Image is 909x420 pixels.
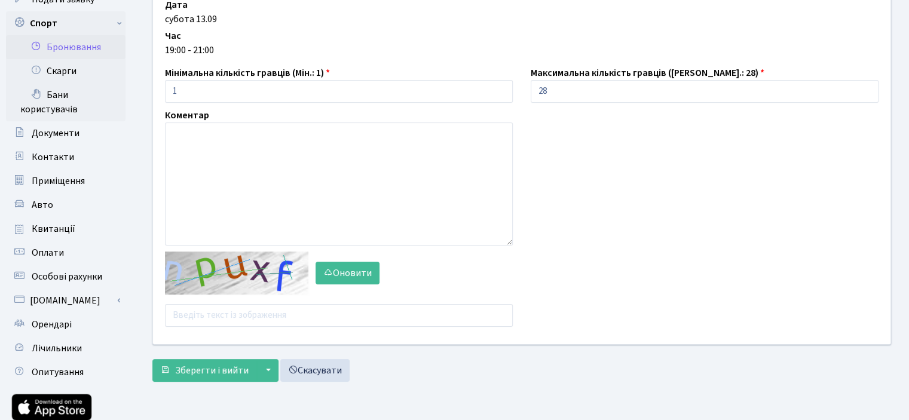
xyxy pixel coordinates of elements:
[165,108,209,122] label: Коментар
[32,318,72,331] span: Орендарі
[6,217,126,241] a: Квитанції
[32,222,75,235] span: Квитанції
[32,127,79,140] span: Документи
[6,145,126,169] a: Контакти
[165,12,879,26] div: субота 13.09
[165,304,513,327] input: Введіть текст із зображення
[316,262,379,284] button: Оновити
[32,174,85,188] span: Приміщення
[165,43,879,57] div: 19:00 - 21:00
[32,151,74,164] span: Контакти
[152,359,256,382] button: Зберегти і вийти
[32,246,64,259] span: Оплати
[6,241,126,265] a: Оплати
[280,359,350,382] a: Скасувати
[165,252,308,295] img: default
[6,265,126,289] a: Особові рахунки
[32,342,82,355] span: Лічильники
[6,121,126,145] a: Документи
[32,198,53,211] span: Авто
[6,59,126,83] a: Скарги
[6,312,126,336] a: Орендарі
[531,66,764,80] label: Максимальна кількість гравців ([PERSON_NAME].: 28)
[165,66,330,80] label: Мінімальна кількість гравців (Мін.: 1)
[32,366,84,379] span: Опитування
[6,169,126,193] a: Приміщення
[6,193,126,217] a: Авто
[165,29,181,43] label: Час
[6,336,126,360] a: Лічильники
[6,35,126,59] a: Бронювання
[32,270,102,283] span: Особові рахунки
[6,289,126,312] a: [DOMAIN_NAME]
[6,360,126,384] a: Опитування
[6,83,126,121] a: Бани користувачів
[6,11,126,35] a: Спорт
[175,364,249,377] span: Зберегти і вийти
